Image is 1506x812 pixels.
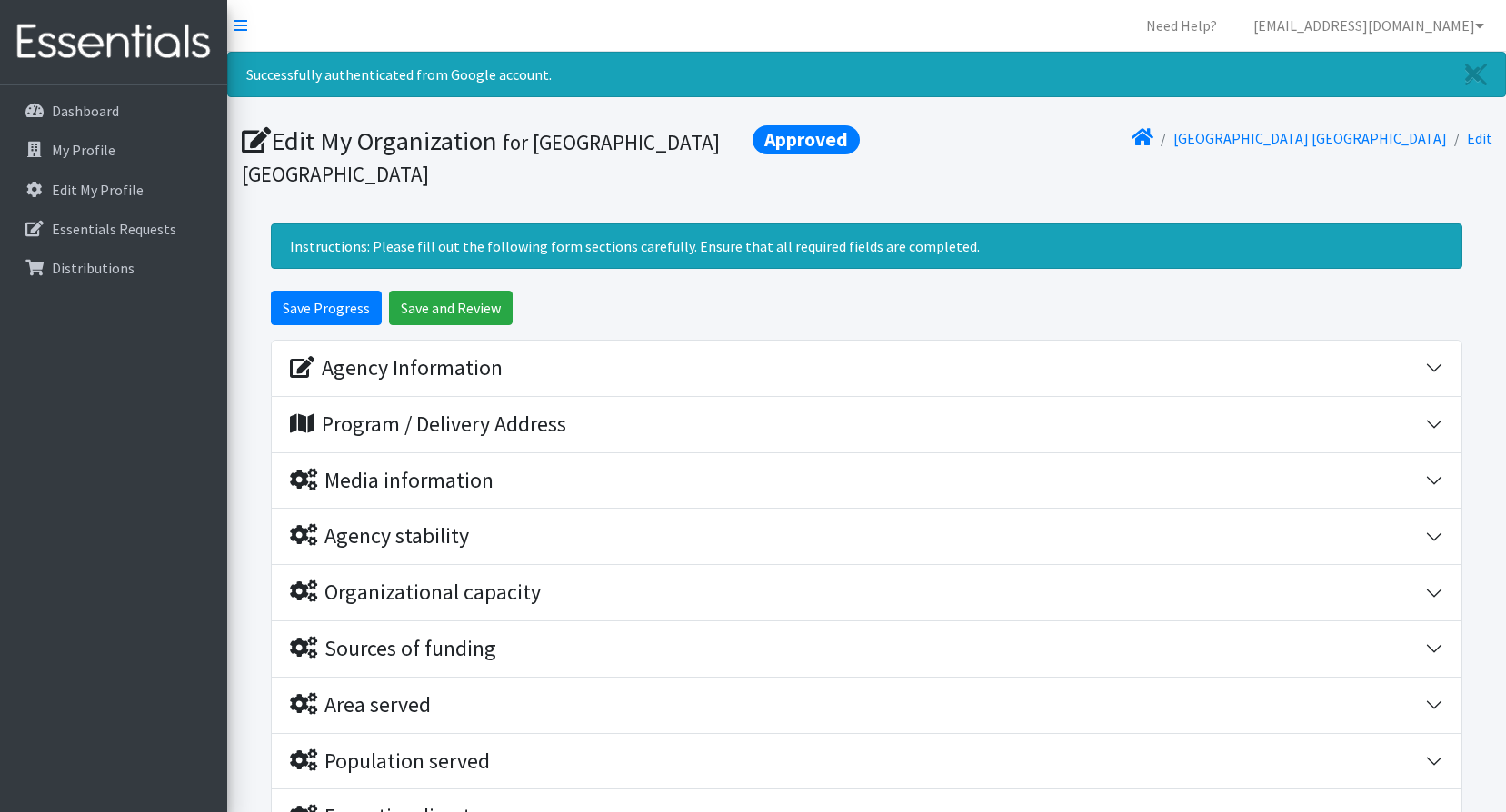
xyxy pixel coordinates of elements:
[242,125,861,188] h1: Edit My Organization
[389,291,513,325] input: Save and Review
[290,355,503,381] div: Agency Information
[272,621,1461,677] button: Sources of funding
[1447,53,1505,96] a: Close
[52,102,119,120] p: Dashboard
[1173,129,1447,147] a: [GEOGRAPHIC_DATA] [GEOGRAPHIC_DATA]
[272,453,1461,509] button: Media information
[290,748,490,775] div: Population served
[290,692,431,718] div: Area served
[272,341,1461,396] button: Agency Information
[271,223,1462,269] div: Instructions: Please fill out the following form sections carefully. Ensure that all required fie...
[227,52,1506,97] div: Successfully authenticated from Google account.
[52,220,176,238] p: Essentials Requests
[290,636,496,662] div: Sources of funding
[52,259,135,277] p: Distributions
[272,734,1461,789] button: Population served
[1467,129,1492,147] a: Edit
[271,291,382,325] input: Save Progress
[272,565,1461,620] button: Organizational capacity
[1239,7,1499,44] a: [EMAIL_ADDRESS][DOMAIN_NAME]
[7,250,220,286] a: Distributions
[242,129,720,187] small: for [GEOGRAPHIC_DATA] [GEOGRAPHIC_DATA]
[753,125,860,154] span: Approved
[290,468,494,494] div: Media information
[7,172,220,208] a: Edit My Profile
[290,411,566,438] div: Program / Delivery Address
[272,397,1461,452] button: Program / Delivery Address
[1132,7,1232,44] a: Need Help?
[290,523,469,550] div: Agency stability
[52,141,115,159] p: My Profile
[272,678,1461,733] button: Area served
[7,211,220,247] a: Essentials Requests
[52,181,144,199] p: Edit My Profile
[7,93,220,129] a: Dashboard
[272,509,1461,564] button: Agency stability
[290,579,541,606] div: Organizational capacity
[7,12,220,73] img: HumanEssentials
[7,132,220,168] a: My Profile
